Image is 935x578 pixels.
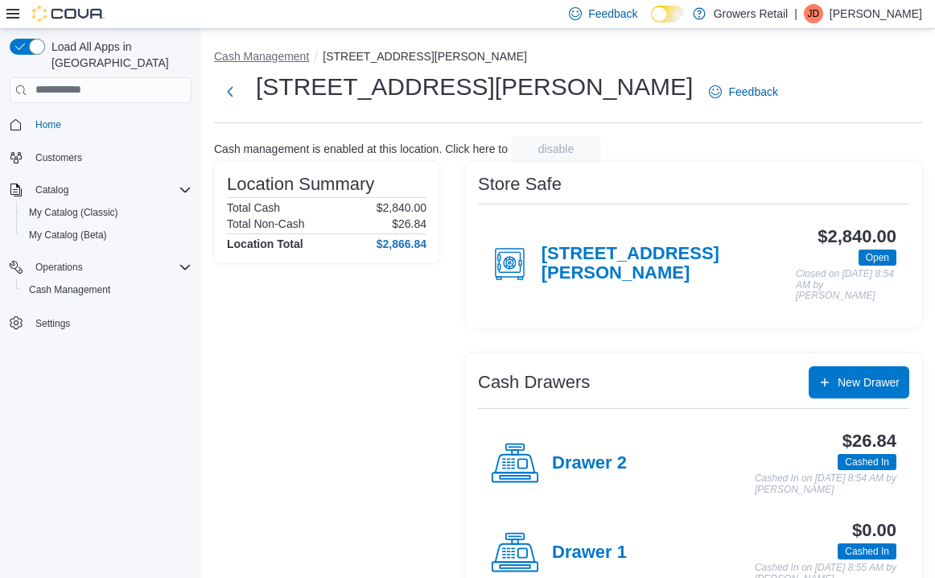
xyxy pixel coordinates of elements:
[214,142,508,155] p: Cash management is enabled at this location. Click here to
[45,39,192,71] span: Load All Apps in [GEOGRAPHIC_DATA]
[3,146,198,169] button: Customers
[29,180,75,200] button: Catalog
[866,250,889,265] span: Open
[29,180,192,200] span: Catalog
[214,48,922,68] nav: An example of EuiBreadcrumbs
[3,311,198,334] button: Settings
[838,374,900,390] span: New Drawer
[588,6,637,22] span: Feedback
[830,4,922,23] p: [PERSON_NAME]
[29,229,107,242] span: My Catalog (Beta)
[29,148,89,167] a: Customers
[808,4,820,23] span: JD
[23,225,192,245] span: My Catalog (Beta)
[29,147,192,167] span: Customers
[728,84,777,100] span: Feedback
[35,118,61,131] span: Home
[478,373,590,392] h3: Cash Drawers
[32,6,105,22] img: Cova
[392,217,426,230] p: $26.84
[29,258,89,277] button: Operations
[256,71,693,103] h1: [STREET_ADDRESS][PERSON_NAME]
[16,224,198,246] button: My Catalog (Beta)
[227,237,303,250] h4: Location Total
[23,203,192,222] span: My Catalog (Classic)
[818,227,896,246] h3: $2,840.00
[35,261,83,274] span: Operations
[377,237,426,250] h4: $2,866.84
[3,179,198,201] button: Catalog
[377,201,426,214] p: $2,840.00
[852,521,896,540] h3: $0.00
[838,543,896,559] span: Cashed In
[842,431,896,451] h3: $26.84
[227,175,374,194] h3: Location Summary
[29,258,192,277] span: Operations
[23,225,113,245] a: My Catalog (Beta)
[214,76,246,108] button: Next
[323,50,527,63] button: [STREET_ADDRESS][PERSON_NAME]
[755,473,896,495] p: Cashed In on [DATE] 8:54 AM by [PERSON_NAME]
[29,114,192,134] span: Home
[845,544,889,559] span: Cashed In
[35,184,68,196] span: Catalog
[651,6,685,23] input: Dark Mode
[29,312,192,332] span: Settings
[552,453,627,474] h4: Drawer 2
[214,50,309,63] button: Cash Management
[16,201,198,224] button: My Catalog (Classic)
[23,280,117,299] a: Cash Management
[3,256,198,279] button: Operations
[804,4,823,23] div: Jodi Duke
[29,314,76,333] a: Settings
[35,317,70,330] span: Settings
[3,113,198,136] button: Home
[845,455,889,469] span: Cashed In
[838,454,896,470] span: Cashed In
[859,250,896,266] span: Open
[702,76,784,108] a: Feedback
[796,269,896,302] p: Closed on [DATE] 8:54 AM by [PERSON_NAME]
[227,217,305,230] h6: Total Non-Cash
[23,203,125,222] a: My Catalog (Classic)
[552,543,627,564] h4: Drawer 1
[23,280,192,299] span: Cash Management
[511,136,601,162] button: disable
[714,4,789,23] p: Growers Retail
[29,206,118,219] span: My Catalog (Classic)
[538,141,574,157] span: disable
[35,151,82,164] span: Customers
[478,175,562,194] h3: Store Safe
[794,4,797,23] p: |
[809,366,909,398] button: New Drawer
[29,283,110,296] span: Cash Management
[542,244,796,284] h4: [STREET_ADDRESS][PERSON_NAME]
[10,106,192,377] nav: Complex example
[227,201,280,214] h6: Total Cash
[29,115,68,134] a: Home
[16,279,198,301] button: Cash Management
